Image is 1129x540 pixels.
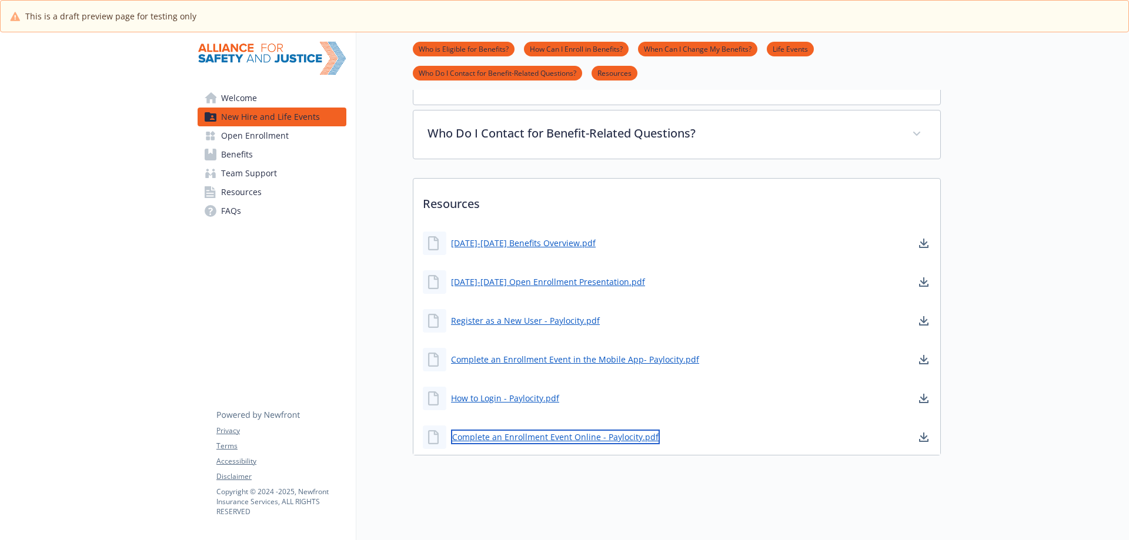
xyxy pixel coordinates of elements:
a: download document [917,314,931,328]
a: Resources [198,183,346,202]
span: This is a draft preview page for testing only [25,10,196,22]
a: [DATE]-[DATE] Benefits Overview.pdf [451,237,596,249]
p: Who Do I Contact for Benefit-Related Questions? [427,125,898,142]
a: Terms [216,441,346,451]
a: New Hire and Life Events [198,108,346,126]
a: How to Login - Paylocity.pdf [451,392,559,404]
a: Who Do I Contact for Benefit-Related Questions? [413,67,582,78]
a: Disclaimer [216,471,346,482]
span: Open Enrollment [221,126,289,145]
a: Accessibility [216,456,346,467]
p: Resources [413,179,940,222]
a: download document [917,236,931,250]
a: download document [917,430,931,444]
a: Benefits [198,145,346,164]
a: download document [917,353,931,367]
a: download document [917,275,931,289]
p: Copyright © 2024 - 2025 , Newfront Insurance Services, ALL RIGHTS RESERVED [216,487,346,516]
a: Privacy [216,425,346,436]
span: Team Support [221,164,277,183]
span: New Hire and Life Events [221,108,320,126]
span: Resources [221,183,262,202]
div: Who Do I Contact for Benefit-Related Questions? [413,110,940,159]
a: Complete an Enrollment Event in the Mobile App- Paylocity.pdf [451,353,699,365]
a: Team Support [198,164,346,183]
a: Life Events [767,43,814,54]
a: FAQs [198,202,346,220]
a: Welcome [198,89,346,108]
a: When Can I Change My Benefits? [638,43,757,54]
a: Complete an Enrollment Event Online - Paylocity.pdf [451,430,660,444]
a: Register as a New User - Paylocity.pdf [451,314,600,327]
a: How Can I Enroll in Benefits? [524,43,629,54]
span: Benefits [221,145,253,164]
a: Open Enrollment [198,126,346,145]
a: download document [917,391,931,405]
span: Welcome [221,89,257,108]
span: FAQs [221,202,241,220]
a: Who is Eligible for Benefits? [413,43,515,54]
a: [DATE]-[DATE] Open Enrollment Presentation.pdf [451,276,645,288]
a: Resources [592,67,637,78]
